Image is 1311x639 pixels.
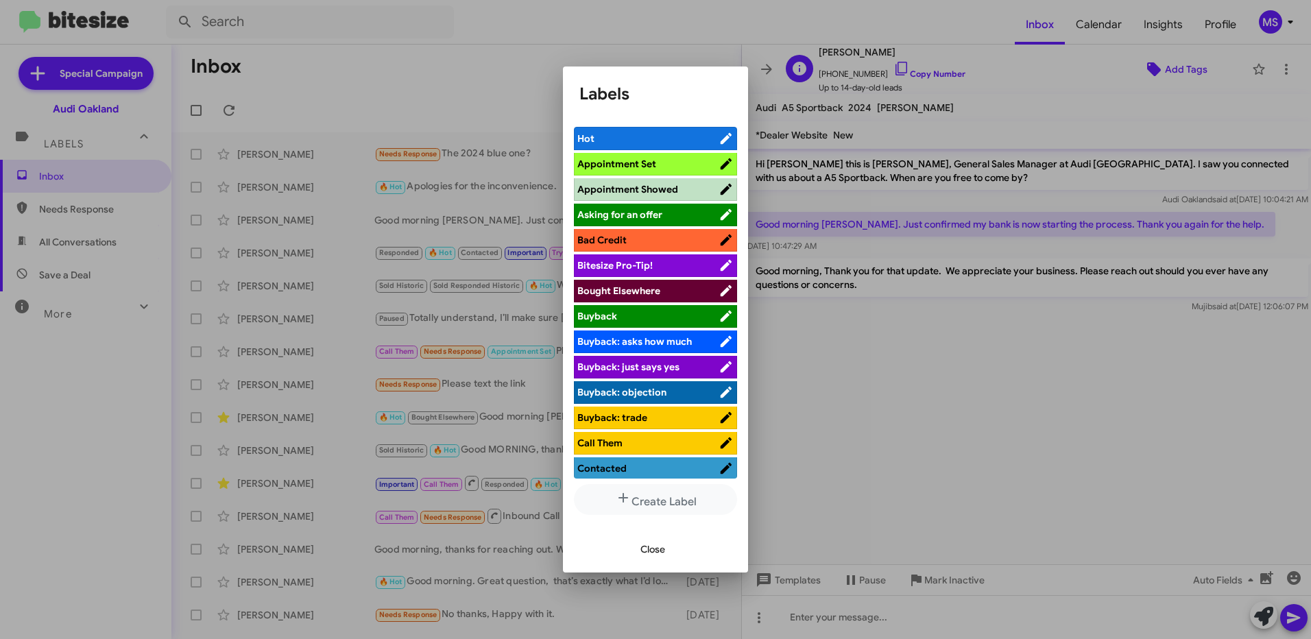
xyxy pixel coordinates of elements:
span: Bought Elsewhere [577,285,660,297]
span: Buyback: objection [577,386,666,398]
span: Asking for an offer [577,208,662,221]
span: Call Them [577,437,623,449]
span: Contacted [577,462,627,474]
h1: Labels [579,83,732,105]
span: Hot [577,132,594,145]
span: Buyback: trade [577,411,647,424]
span: Close [640,537,665,562]
span: Buyback [577,310,617,322]
span: Buyback: just says yes [577,361,679,373]
span: Bad Credit [577,234,627,246]
span: Buyback: asks how much [577,335,692,348]
button: Close [629,537,676,562]
span: Appointment Set [577,158,656,170]
span: Appointment Showed [577,183,678,195]
button: Create Label [574,484,737,515]
span: Bitesize Pro-Tip! [577,259,653,272]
